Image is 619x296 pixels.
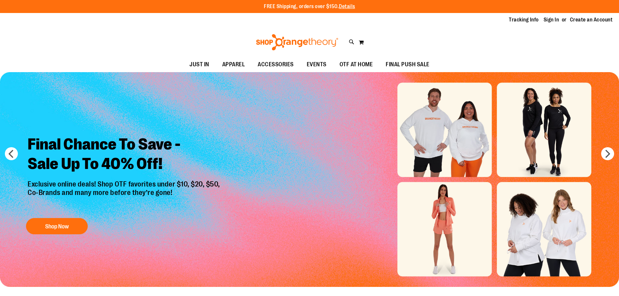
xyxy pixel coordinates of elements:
span: OTF AT HOME [340,57,373,72]
span: APPAREL [222,57,245,72]
a: EVENTS [300,57,333,72]
p: Exclusive online deals! Shop OTF favorites under $10, $20, $50, Co-Brands and many more before th... [23,180,226,212]
h2: Final Chance To Save - Sale Up To 40% Off! [23,130,226,180]
span: JUST IN [189,57,209,72]
button: Shop Now [26,218,88,234]
a: Sign In [544,16,559,23]
a: OTF AT HOME [333,57,380,72]
a: ACCESSORIES [251,57,300,72]
a: Details [339,4,355,9]
button: prev [5,147,18,160]
a: APPAREL [216,57,251,72]
p: FREE Shipping, orders over $150. [264,3,355,10]
a: Final Chance To Save -Sale Up To 40% Off! Exclusive online deals! Shop OTF favorites under $10, $... [23,130,226,238]
span: FINAL PUSH SALE [386,57,430,72]
button: next [601,147,614,160]
a: FINAL PUSH SALE [379,57,436,72]
a: Create an Account [570,16,613,23]
img: Shop Orangetheory [255,34,339,50]
a: JUST IN [183,57,216,72]
a: Tracking Info [509,16,539,23]
span: ACCESSORIES [258,57,294,72]
span: EVENTS [307,57,327,72]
